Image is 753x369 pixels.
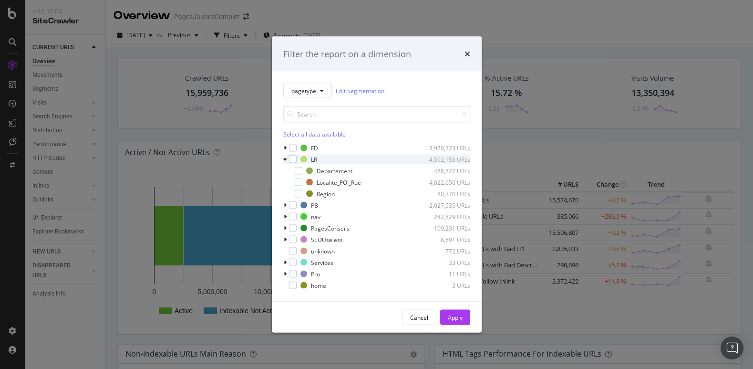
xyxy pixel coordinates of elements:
[283,130,470,138] div: Select all data available
[423,155,470,163] div: 4,592,153 URLs
[423,270,470,278] div: 11 URLs
[721,337,743,359] div: Open Intercom Messenger
[423,224,470,232] div: 109,231 URLs
[311,247,335,255] div: unknown
[402,310,436,325] button: Cancel
[291,86,316,95] span: pagetype
[283,48,411,60] div: Filter the report on a dimension
[440,310,470,325] button: Apply
[311,212,320,221] div: nav
[272,36,482,333] div: modal
[423,258,470,266] div: 33 URLs
[311,224,350,232] div: PagesConseils
[317,178,361,186] div: Localite_POI_Rue
[311,270,320,278] div: Pro
[423,178,470,186] div: 4,022,656 URLs
[336,85,384,95] a: Edit Segmentation
[311,201,318,209] div: PB
[423,144,470,152] div: 8,970,323 URLs
[317,190,335,198] div: Region
[423,247,470,255] div: 772 URLs
[311,258,333,266] div: Services
[283,83,332,98] button: pagetype
[311,144,318,152] div: FD
[423,212,470,221] div: 242,829 URLs
[317,167,352,175] div: Departement
[311,155,317,163] div: LR
[311,235,343,243] div: SEOUseless
[448,313,463,321] div: Apply
[423,235,470,243] div: 8,891 URLs
[410,313,428,321] div: Cancel
[311,281,326,289] div: home
[464,48,470,60] div: times
[423,201,470,209] div: 2,027,535 URLs
[283,106,470,123] input: Search
[423,167,470,175] div: 488,727 URLs
[423,281,470,289] div: 3 URLs
[423,190,470,198] div: 80,770 URLs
